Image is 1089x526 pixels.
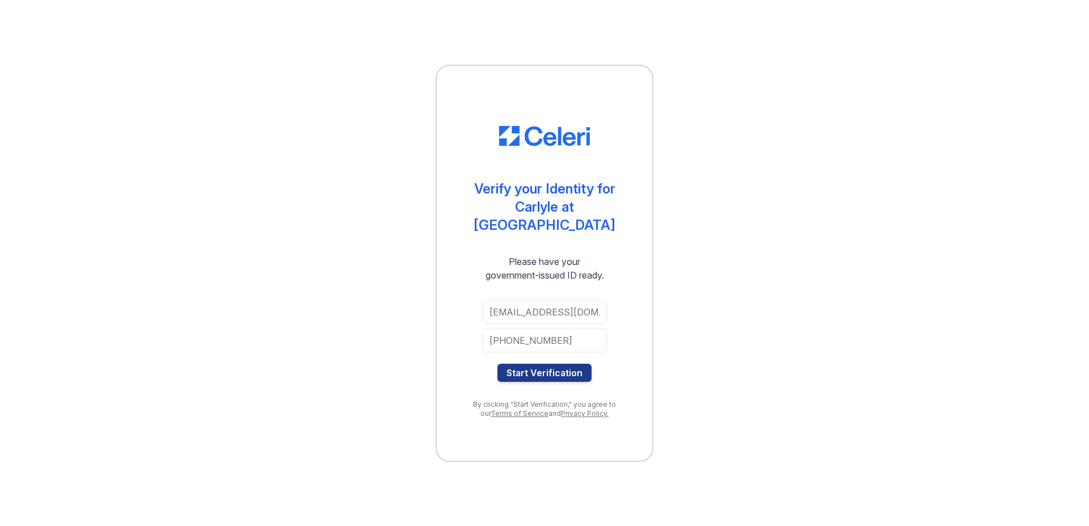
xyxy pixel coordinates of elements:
button: Start Verification [497,364,592,382]
input: Phone [482,329,607,352]
img: CE_Logo_Blue-a8612792a0a2168367f1c8372b55b34899dd931a85d93a1a3d3e32e68fde9ad4.png [499,126,590,146]
a: Terms of Service [491,409,548,418]
a: Privacy Policy. [561,409,609,418]
input: Email [482,300,607,324]
div: Verify your Identity for Carlyle at [GEOGRAPHIC_DATA] [459,180,630,234]
div: By clicking "Start Verification," you agree to our and [459,400,630,418]
div: Please have your government-issued ID ready. [465,255,624,282]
